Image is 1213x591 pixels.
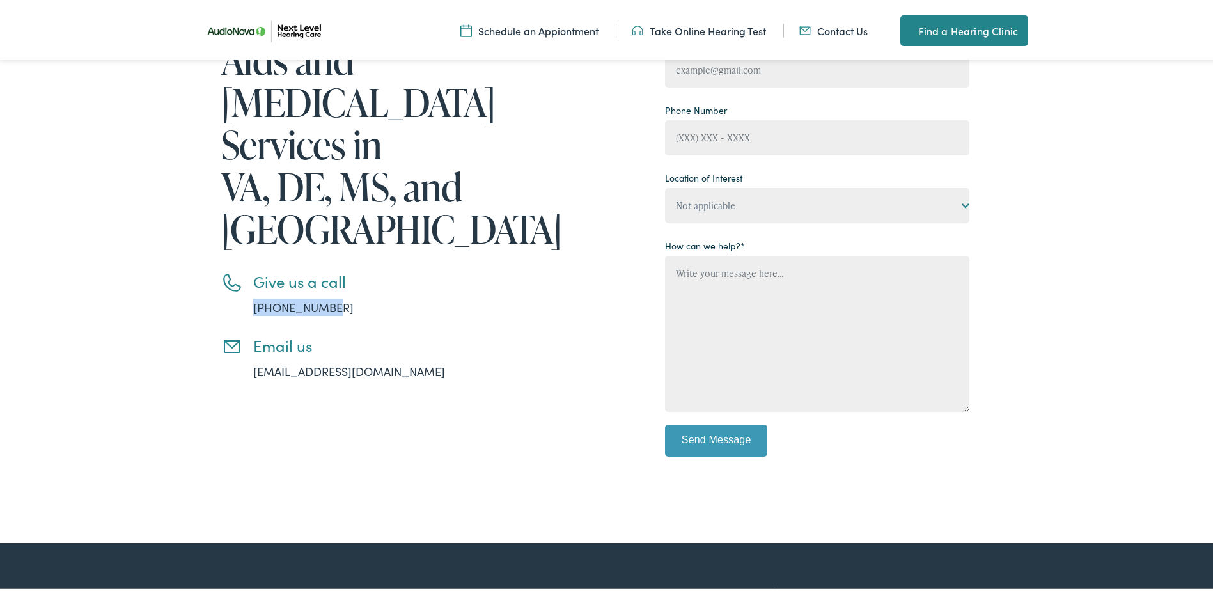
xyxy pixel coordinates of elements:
input: (XXX) XXX - XXXX [665,118,969,153]
input: Send Message [665,422,767,454]
a: Take Online Hearing Test [632,21,766,35]
label: Phone Number [665,101,727,114]
img: A map pin icon in teal indicates location-related features or services. [900,20,912,36]
label: Location of Interest [665,169,742,182]
input: example@gmail.com [665,50,969,85]
h3: Give us a call [253,270,579,288]
a: [EMAIL_ADDRESS][DOMAIN_NAME] [253,361,445,377]
img: An icon symbolizing headphones, colored in teal, suggests audio-related services or features. [632,21,643,35]
img: An icon representing mail communication is presented in a unique teal color. [799,21,811,35]
img: Calendar icon representing the ability to schedule a hearing test or hearing aid appointment at N... [460,21,472,35]
a: Contact Us [799,21,868,35]
a: Find a Hearing Clinic [900,13,1028,43]
a: [PHONE_NUMBER] [253,297,354,313]
label: How can we help? [665,237,745,250]
a: Schedule an Appiontment [460,21,599,35]
h3: Email us [253,334,579,352]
